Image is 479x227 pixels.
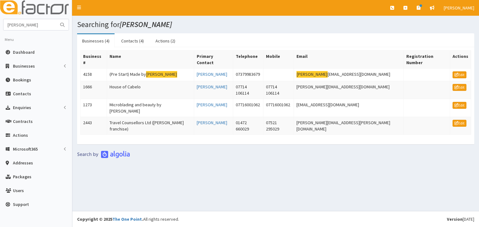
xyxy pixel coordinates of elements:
a: Edit [453,102,466,109]
td: 1273 [81,99,107,117]
td: 07714 106114 [263,81,294,99]
td: Travel Counsellors Ltd ([PERSON_NAME] franchise) [107,117,194,135]
td: [PERSON_NAME][EMAIL_ADDRESS][PERSON_NAME][DOMAIN_NAME] [294,117,404,135]
td: 07379983679 [233,69,263,81]
a: Businesses (4) [77,34,115,47]
td: [EMAIL_ADDRESS][DOMAIN_NAME] [294,69,404,81]
a: Edit [453,71,466,78]
i: [PERSON_NAME] [120,19,172,29]
th: Registration Number [404,51,450,69]
th: Telephone [233,51,263,69]
span: Businesses [13,63,35,69]
th: Name [107,51,194,69]
td: Microblading and beauty by [PERSON_NAME] [107,99,194,117]
strong: Copyright © 2025 . [77,216,143,222]
footer: All rights reserved. [72,211,479,227]
div: [DATE] [447,216,474,222]
a: [PERSON_NAME] [197,102,227,108]
b: Version [447,216,463,222]
span: Packages [13,174,31,180]
a: Contacts (4) [116,34,149,47]
td: 07716001062 [263,99,294,117]
td: [PERSON_NAME][EMAIL_ADDRESS][DOMAIN_NAME] [294,81,404,99]
a: Edit [453,120,466,127]
span: Contracts [13,119,33,124]
th: Primary Contact [194,51,233,69]
td: 2443 [81,117,107,135]
span: Dashboard [13,49,35,55]
a: Actions (2) [150,34,180,47]
a: Edit [453,84,466,91]
th: Mobile [263,51,294,69]
td: 07716001062 [233,99,263,117]
a: [PERSON_NAME] [197,120,227,125]
span: Contacts [13,91,31,97]
span: Addresses [13,160,33,166]
img: search-by-algolia-light-background.png [77,151,130,158]
a: [PERSON_NAME] [197,84,227,90]
th: Business # [81,51,107,69]
mark: [PERSON_NAME] [146,71,178,78]
td: 4158 [81,69,107,81]
th: Actions [450,51,471,69]
td: 07714 106114 [233,81,263,99]
span: Support [13,202,29,207]
h1: Searching for [77,20,474,29]
input: Search... [3,19,56,30]
span: Users [13,188,24,193]
td: (Pre Start) Made by [107,69,194,81]
td: 01472 660029 [233,117,263,135]
td: 07521 295029 [263,117,294,135]
th: Email [294,51,404,69]
span: Actions [13,132,28,138]
td: 1666 [81,81,107,99]
a: [PERSON_NAME] [197,71,227,77]
a: The One Point [112,216,142,222]
td: [EMAIL_ADDRESS][DOMAIN_NAME] [294,99,404,117]
span: Microsoft365 [13,146,38,152]
td: House of Cabelo [107,81,194,99]
span: Enquiries [13,105,31,110]
span: [PERSON_NAME] [444,5,474,11]
mark: [PERSON_NAME] [296,71,328,78]
span: Bookings [13,77,31,83]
